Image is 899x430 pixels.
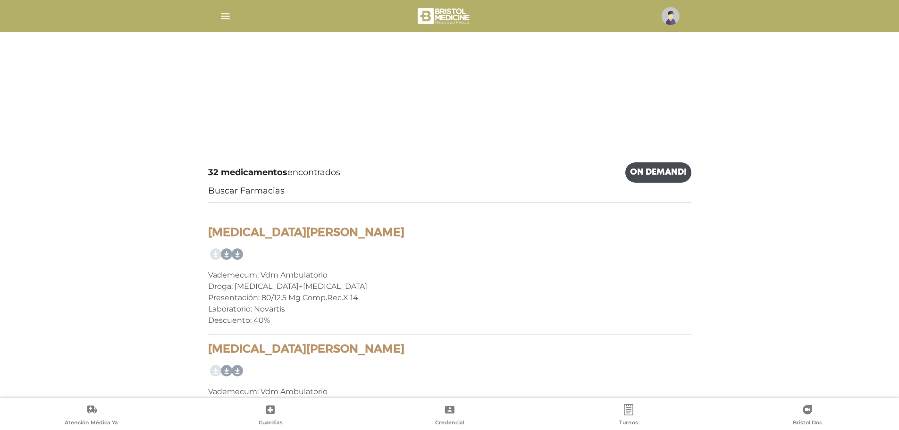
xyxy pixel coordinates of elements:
[181,404,360,428] a: Guardias
[416,5,472,27] img: bristol-medicine-blanco.png
[219,10,231,22] img: Cober_menu-lines-white.svg
[793,419,822,428] span: Bristol Doc
[208,386,691,397] div: Vademecum: Vdm Ambulatorio
[208,342,691,356] h4: [MEDICAL_DATA][PERSON_NAME]
[208,167,287,177] b: 32 medicamentos
[208,185,285,197] a: Buscar Farmacias
[208,281,691,292] div: Droga: [MEDICAL_DATA]+[MEDICAL_DATA]
[208,270,691,281] div: Vademecum: Vdm Ambulatorio
[435,419,464,428] span: Credencial
[259,419,283,428] span: Guardias
[662,7,680,25] img: profile-placeholder.svg
[208,166,340,179] span: encontrados
[625,162,691,183] a: On Demand!
[718,404,897,428] a: Bristol Doc
[619,419,638,428] span: Turnos
[208,226,691,239] h4: [MEDICAL_DATA][PERSON_NAME]
[208,304,691,315] div: Laboratorio: Novartis
[208,397,691,409] div: Droga: [MEDICAL_DATA]+[MEDICAL_DATA]
[2,404,181,428] a: Atención Médica Ya
[208,315,691,326] div: Descuento: 40%
[65,419,118,428] span: Atención Médica Ya
[208,292,691,304] div: Presentación: 80/12.5 Mg Comp.Rec.X 14
[539,404,718,428] a: Turnos
[360,404,539,428] a: Credencial
[219,110,466,134] h3: Medicamentos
